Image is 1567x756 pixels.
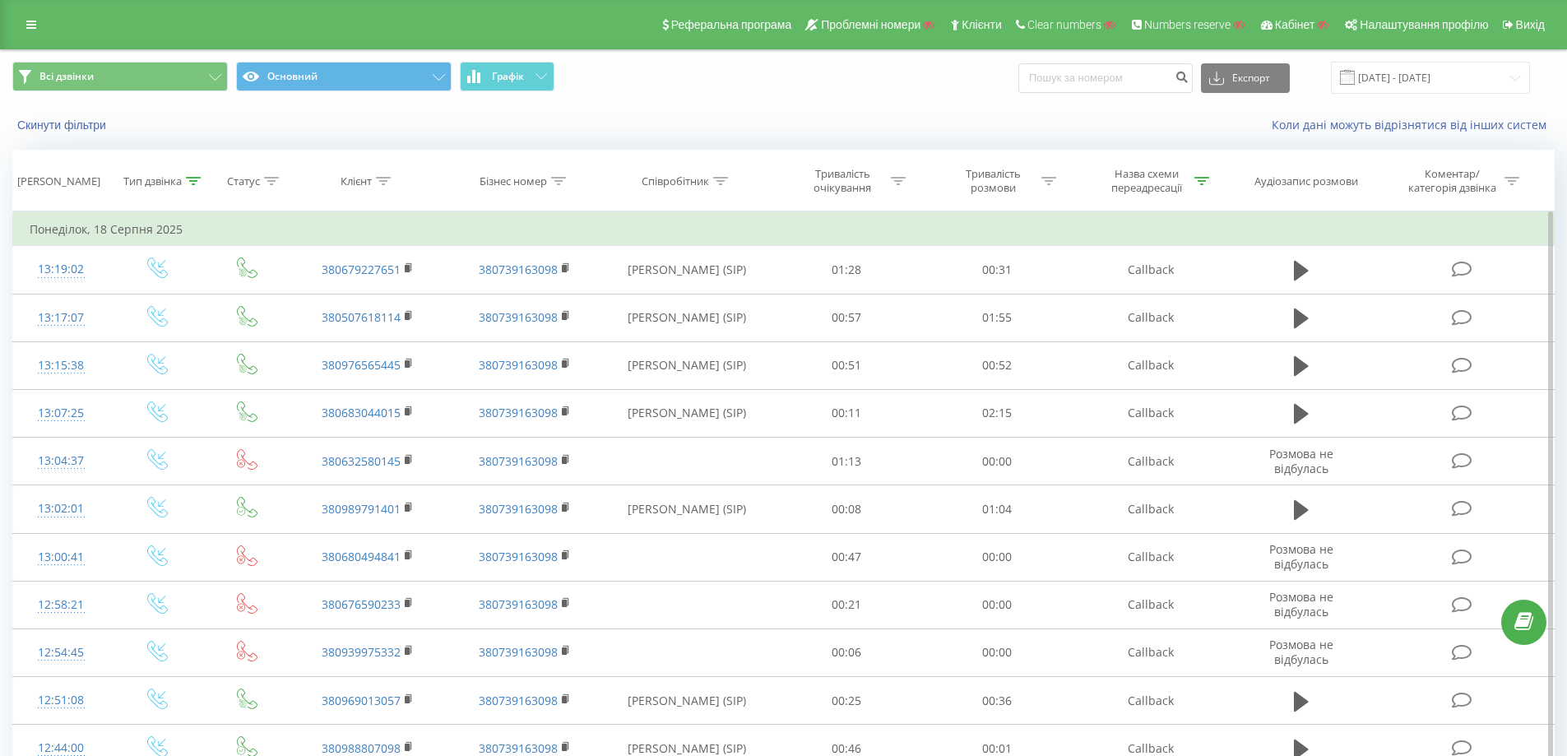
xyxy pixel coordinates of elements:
[1072,628,1228,676] td: Callback
[1269,446,1333,476] span: Розмова не відбулась
[322,262,401,277] a: 380679227651
[922,246,1073,294] td: 00:31
[341,174,372,188] div: Клієнт
[1275,18,1315,31] span: Кабінет
[479,740,558,756] a: 380739163098
[1269,637,1333,667] span: Розмова не відбулась
[479,405,558,420] a: 380739163098
[39,70,94,83] span: Всі дзвінки
[1360,18,1488,31] span: Налаштування профілю
[322,693,401,708] a: 380969013057
[603,341,772,389] td: [PERSON_NAME] (SIP)
[1516,18,1545,31] span: Вихід
[772,246,922,294] td: 01:28
[30,637,93,669] div: 12:54:45
[479,596,558,612] a: 380739163098
[922,294,1073,341] td: 01:55
[322,549,401,564] a: 380680494841
[922,581,1073,628] td: 00:00
[479,644,558,660] a: 380739163098
[1072,341,1228,389] td: Callback
[922,341,1073,389] td: 00:52
[12,62,228,91] button: Всі дзвінки
[479,501,558,517] a: 380739163098
[322,501,401,517] a: 380989791401
[603,246,772,294] td: [PERSON_NAME] (SIP)
[1072,246,1228,294] td: Callback
[30,493,93,525] div: 13:02:01
[1072,294,1228,341] td: Callback
[821,18,920,31] span: Проблемні номери
[603,294,772,341] td: [PERSON_NAME] (SIP)
[1018,63,1193,93] input: Пошук за номером
[1072,389,1228,437] td: Callback
[13,213,1555,246] td: Понеділок, 18 Серпня 2025
[922,628,1073,676] td: 00:00
[322,309,401,325] a: 380507618114
[772,294,922,341] td: 00:57
[479,453,558,469] a: 380739163098
[30,253,93,285] div: 13:19:02
[922,389,1073,437] td: 02:15
[799,167,887,195] div: Тривалість очікування
[1269,589,1333,619] span: Розмова не відбулась
[772,389,922,437] td: 00:11
[322,357,401,373] a: 380976565445
[772,581,922,628] td: 00:21
[479,309,558,325] a: 380739163098
[479,549,558,564] a: 380739163098
[772,628,922,676] td: 00:06
[30,684,93,717] div: 12:51:08
[30,445,93,477] div: 13:04:37
[603,677,772,725] td: [PERSON_NAME] (SIP)
[30,302,93,334] div: 13:17:07
[772,485,922,533] td: 00:08
[962,18,1002,31] span: Клієнти
[1269,541,1333,572] span: Розмова не відбулась
[322,740,401,756] a: 380988807098
[1072,533,1228,581] td: Callback
[1072,581,1228,628] td: Callback
[480,174,547,188] div: Бізнес номер
[460,62,554,91] button: Графік
[772,438,922,485] td: 01:13
[479,357,558,373] a: 380739163098
[479,693,558,708] a: 380739163098
[1201,63,1290,93] button: Експорт
[671,18,792,31] span: Реферальна програма
[322,453,401,469] a: 380632580145
[322,644,401,660] a: 380939975332
[949,167,1037,195] div: Тривалість розмови
[236,62,452,91] button: Основний
[1144,18,1231,31] span: Numbers reserve
[603,389,772,437] td: [PERSON_NAME] (SIP)
[1102,167,1190,195] div: Назва схеми переадресації
[30,589,93,621] div: 12:58:21
[642,174,709,188] div: Співробітник
[772,533,922,581] td: 00:47
[30,397,93,429] div: 13:07:25
[1272,117,1555,132] a: Коли дані можуть відрізнятися вiд інших систем
[922,438,1073,485] td: 00:00
[922,677,1073,725] td: 00:36
[772,677,922,725] td: 00:25
[772,341,922,389] td: 00:51
[30,350,93,382] div: 13:15:38
[227,174,260,188] div: Статус
[1072,438,1228,485] td: Callback
[12,118,114,132] button: Скинути фільтри
[603,485,772,533] td: [PERSON_NAME] (SIP)
[123,174,182,188] div: Тип дзвінка
[17,174,100,188] div: [PERSON_NAME]
[322,405,401,420] a: 380683044015
[1072,677,1228,725] td: Callback
[1027,18,1101,31] span: Clear numbers
[1072,485,1228,533] td: Callback
[922,485,1073,533] td: 01:04
[322,596,401,612] a: 380676590233
[1254,174,1358,188] div: Аудіозапис розмови
[1404,167,1500,195] div: Коментар/категорія дзвінка
[30,541,93,573] div: 13:00:41
[922,533,1073,581] td: 00:00
[479,262,558,277] a: 380739163098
